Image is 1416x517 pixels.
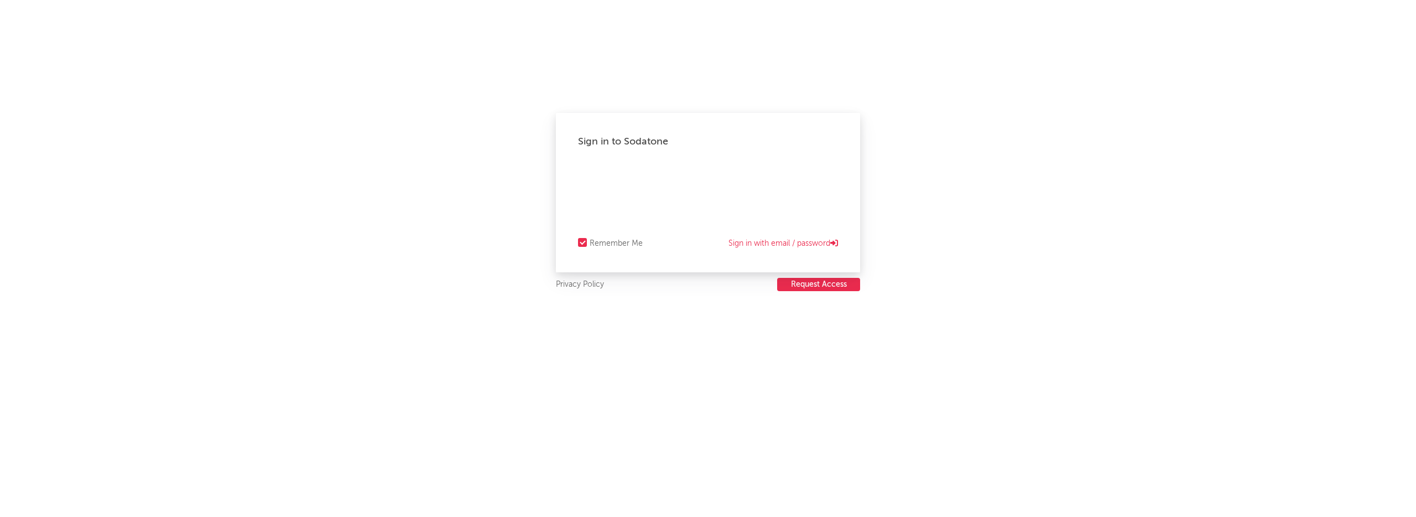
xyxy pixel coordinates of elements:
a: Privacy Policy [556,278,604,292]
div: Sign in to Sodatone [578,135,838,148]
div: Remember Me [590,237,643,250]
button: Request Access [777,278,860,291]
a: Sign in with email / password [728,237,838,250]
